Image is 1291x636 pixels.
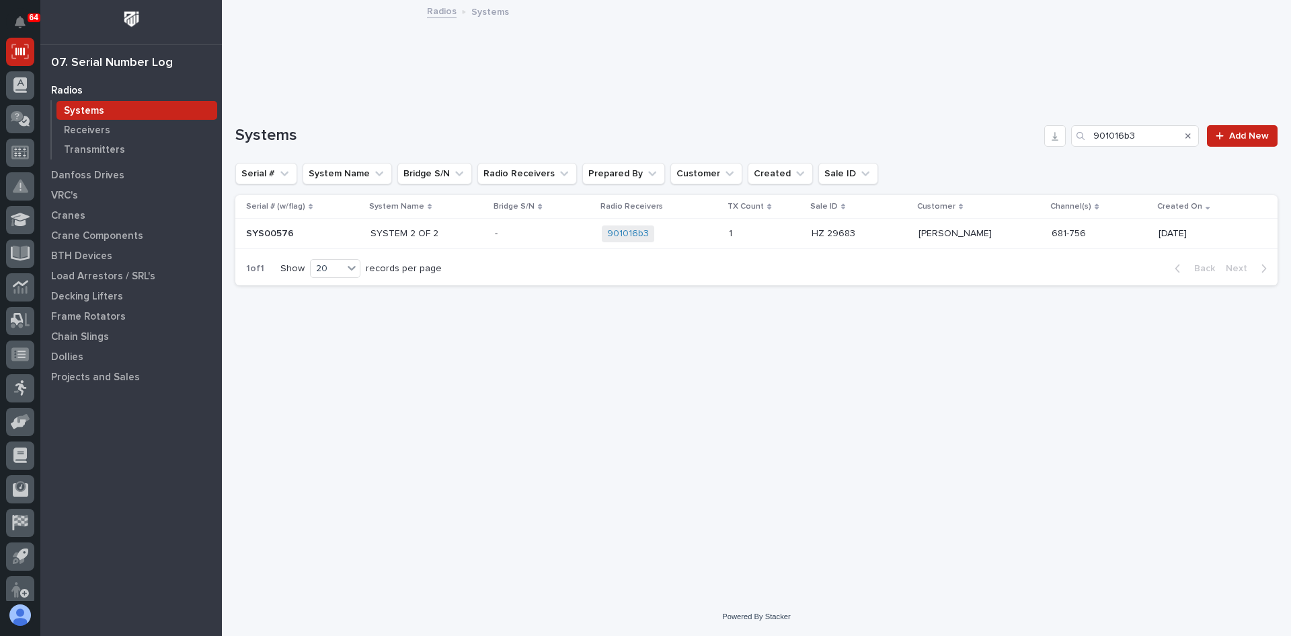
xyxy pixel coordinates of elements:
[600,199,663,214] p: Radio Receivers
[51,230,143,242] p: Crane Components
[235,219,1278,249] tr: SYS00576SYS00576 SYSTEM 2 OF 2-- 901016b3 11 HZ 29683HZ 29683 [PERSON_NAME]681-756[DATE]
[812,225,858,240] p: HZ 29683
[366,263,442,275] p: records per page
[40,205,222,225] a: Cranes
[40,306,222,326] a: Frame Rotators
[51,170,124,182] p: Danfoss Drives
[51,331,109,343] p: Chain Slings
[51,351,83,363] p: Dollies
[64,125,110,137] p: Receivers
[1207,125,1278,147] a: Add New
[917,199,955,214] p: Customer
[370,228,485,240] p: SYSTEM 2 OF 2
[40,185,222,205] a: VRC's
[40,347,222,367] a: Dollies
[64,105,104,117] p: Systems
[51,311,126,323] p: Frame Rotators
[729,225,735,240] p: 1
[30,13,38,22] p: 64
[40,326,222,347] a: Chain Slings
[51,291,123,303] p: Decking Lifters
[40,246,222,266] a: BTH Devices
[52,120,222,139] a: Receivers
[40,165,222,185] a: Danfoss Drives
[40,225,222,246] a: Crane Components
[607,228,649,240] a: 901016b3
[40,286,222,306] a: Decking Lifters
[51,210,85,222] p: Cranes
[670,163,742,184] button: Customer
[494,199,535,214] p: Bridge S/N
[303,163,392,184] button: System Name
[311,262,343,276] div: 20
[280,263,305,275] p: Show
[810,199,838,214] p: Sale ID
[51,372,140,384] p: Projects and Sales
[246,199,305,214] p: Serial # (w/flag)
[52,101,222,120] a: Systems
[119,7,144,32] img: Workspace Logo
[1164,262,1220,275] button: Back
[728,199,764,214] p: TX Count
[235,252,275,285] p: 1 of 1
[369,199,424,214] p: System Name
[246,225,297,240] p: SYS00576
[40,367,222,387] a: Projects and Sales
[40,266,222,286] a: Load Arrestors / SRL's
[64,144,125,156] p: Transmitters
[918,228,1042,240] p: [PERSON_NAME]
[1159,228,1256,240] p: [DATE]
[6,8,34,36] button: Notifications
[235,163,297,184] button: Serial #
[495,225,500,240] p: -
[52,140,222,159] a: Transmitters
[1226,262,1255,275] span: Next
[471,3,509,18] p: Systems
[235,126,1039,145] h1: Systems
[51,250,112,262] p: BTH Devices
[748,163,813,184] button: Created
[722,612,790,621] a: Powered By Stacker
[477,163,577,184] button: Radio Receivers
[6,601,34,629] button: users-avatar
[397,163,472,184] button: Bridge S/N
[1220,262,1278,275] button: Next
[51,271,155,283] p: Load Arrestors / SRL's
[427,3,457,18] a: Radios
[40,80,222,100] a: Radios
[1157,199,1202,214] p: Created On
[582,163,665,184] button: Prepared By
[51,56,173,71] div: 07. Serial Number Log
[1186,262,1215,275] span: Back
[818,163,878,184] button: Sale ID
[1050,199,1091,214] p: Channel(s)
[1052,228,1148,240] p: 681-756
[51,85,83,97] p: Radios
[17,16,34,38] div: Notifications64
[51,190,78,202] p: VRC's
[1071,125,1199,147] input: Search
[1229,131,1269,141] span: Add New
